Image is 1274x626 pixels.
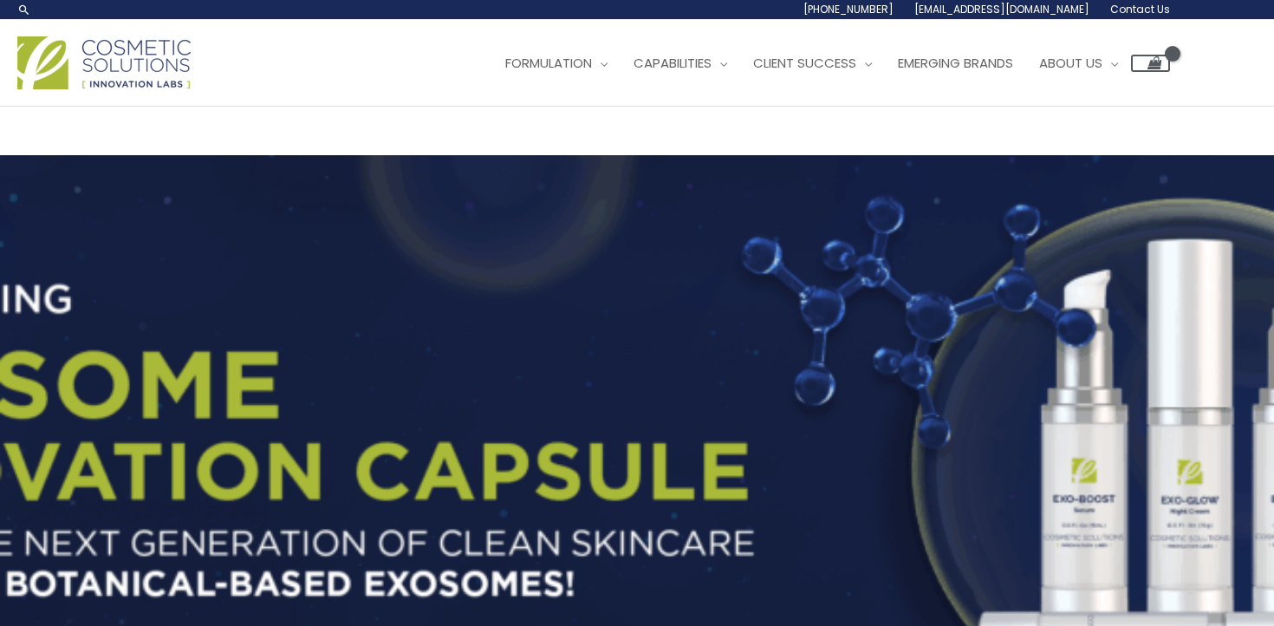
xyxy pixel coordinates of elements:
a: Emerging Brands [885,37,1026,89]
img: Cosmetic Solutions Logo [17,36,191,89]
span: Contact Us [1110,2,1170,16]
a: Search icon link [17,3,31,16]
a: About Us [1026,37,1131,89]
nav: Site Navigation [479,37,1170,89]
span: [PHONE_NUMBER] [803,2,894,16]
span: Client Success [753,54,856,72]
span: About Us [1039,54,1102,72]
a: View Shopping Cart, empty [1131,55,1170,72]
span: Formulation [505,54,592,72]
a: Formulation [492,37,621,89]
span: [EMAIL_ADDRESS][DOMAIN_NAME] [914,2,1089,16]
a: Capabilities [621,37,740,89]
span: Emerging Brands [898,54,1013,72]
span: Capabilities [634,54,712,72]
a: Client Success [740,37,885,89]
